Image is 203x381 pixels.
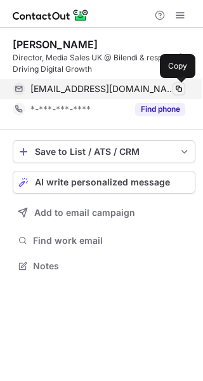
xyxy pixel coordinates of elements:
img: ContactOut v5.3.10 [13,8,89,23]
span: Find work email [33,235,190,246]
button: Notes [13,257,195,275]
span: [EMAIL_ADDRESS][DOMAIN_NAME] [30,83,176,95]
span: Notes [33,260,190,272]
button: AI write personalized message [13,171,195,194]
span: Add to email campaign [34,208,135,218]
button: save-profile-one-click [13,140,195,163]
button: Find work email [13,232,195,250]
div: Save to List / ATS / CRM [35,147,173,157]
div: [PERSON_NAME] [13,38,98,51]
span: AI write personalized message [35,177,170,187]
button: Reveal Button [135,103,185,116]
button: Add to email campaign [13,201,195,224]
div: Director, Media Sales UK @ Bilendi & respondi | Driving Digital Growth [13,52,195,75]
